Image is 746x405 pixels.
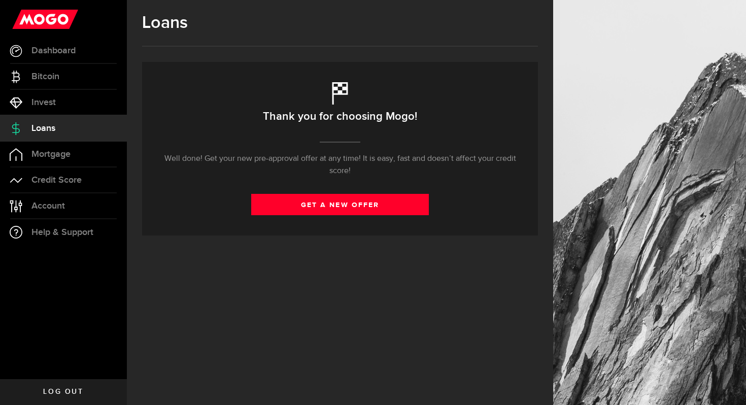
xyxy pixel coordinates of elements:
a: get a new offer [251,194,429,215]
span: Credit Score [31,176,82,185]
span: Invest [31,98,56,107]
p: Well done! Get your new pre-approval offer at any time! It is easy, fast and doesn’t affect your ... [162,153,518,177]
span: Dashboard [31,46,76,55]
span: Account [31,201,65,211]
h1: Loans [142,13,538,33]
span: Log out [43,388,83,395]
span: Mortgage [31,150,71,159]
span: Help & Support [31,228,93,237]
h2: Thank you for choosing Mogo! [263,106,417,127]
span: Bitcoin [31,72,59,81]
iframe: LiveChat chat widget [703,362,746,405]
span: Loans [31,124,55,133]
